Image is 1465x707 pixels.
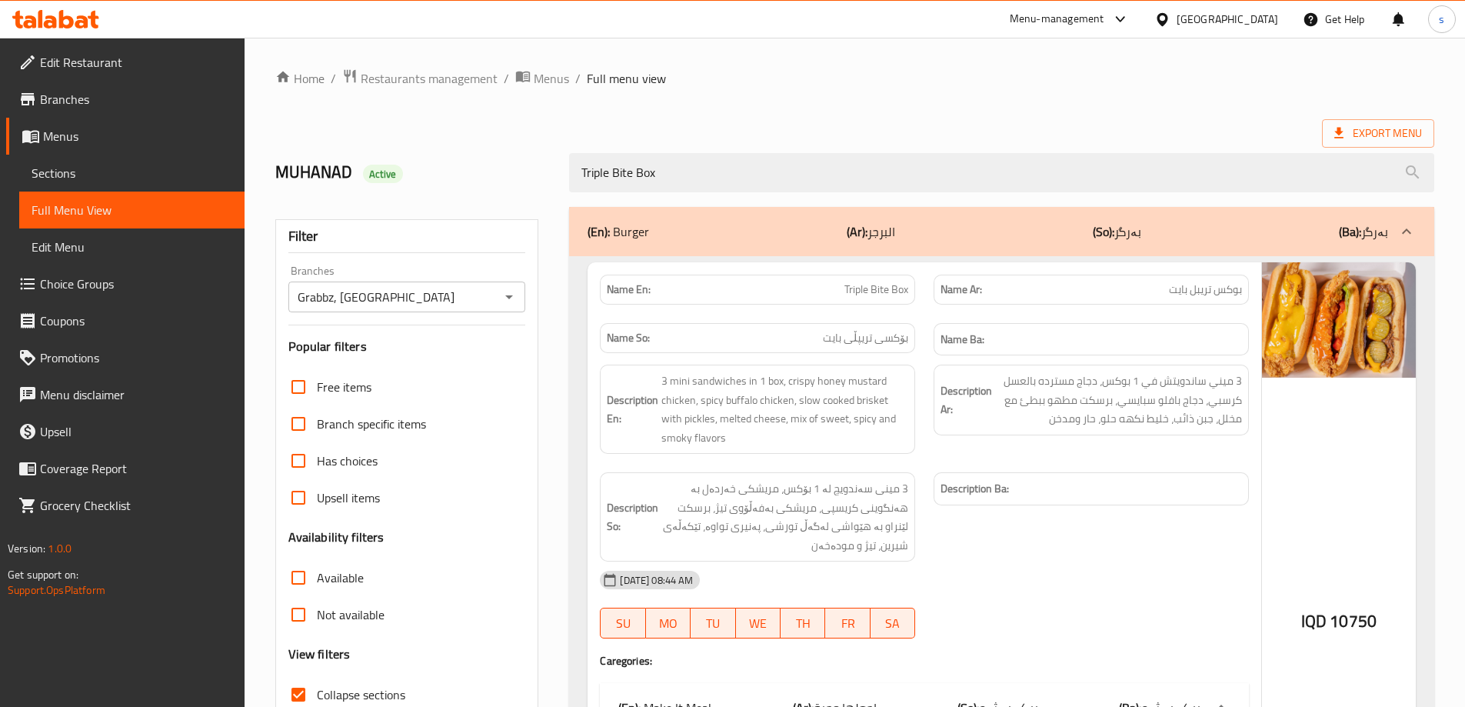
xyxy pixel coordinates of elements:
[6,81,245,118] a: Branches
[575,69,581,88] li: /
[6,265,245,302] a: Choice Groups
[941,282,982,298] strong: Name Ar:
[995,372,1242,429] span: 3 ميني ساندويتش في 1 بوكس، دجاج مسترده بالعسل كرسبي، دجاج بافلو سبايسي، برسكت مطهو ببطئ مع مخلل، ...
[781,608,825,639] button: TH
[6,339,245,376] a: Promotions
[607,330,650,346] strong: Name So:
[43,127,232,145] span: Menus
[317,605,385,624] span: Not available
[1439,11,1444,28] span: s
[1177,11,1278,28] div: [GEOGRAPHIC_DATA]
[607,282,651,298] strong: Name En:
[288,645,351,663] h3: View filters
[1339,222,1388,241] p: بەرگر
[515,68,569,88] a: Menus
[847,220,867,243] b: (Ar):
[8,565,78,585] span: Get support on:
[847,222,895,241] p: البرجر
[742,612,774,635] span: WE
[8,539,45,559] span: Version:
[342,68,498,88] a: Restaurants management
[661,372,908,447] span: 3 mini sandwiches in 1 box, crispy honey mustard chicken, spicy buffalo chicken, slow cooked bris...
[40,312,232,330] span: Coupons
[1330,606,1377,636] span: 10750
[569,207,1434,256] div: (En): Burger(Ar):البرجر(So):بەرگر(Ba):بەرگر
[363,165,403,183] div: Active
[317,415,426,433] span: Branch specific items
[40,90,232,108] span: Branches
[363,167,403,182] span: Active
[19,228,245,265] a: Edit Menu
[607,612,639,635] span: SU
[569,153,1434,192] input: search
[317,452,378,470] span: Has choices
[32,164,232,182] span: Sections
[1093,222,1141,241] p: بەرگر
[19,192,245,228] a: Full Menu View
[646,608,691,639] button: MO
[587,69,666,88] span: Full menu view
[823,330,908,346] span: بۆکسی تریپڵی بایت
[6,487,245,524] a: Grocery Checklist
[691,608,735,639] button: TU
[288,220,526,253] div: Filter
[6,44,245,81] a: Edit Restaurant
[607,499,658,536] strong: Description So:
[275,69,325,88] a: Home
[40,385,232,404] span: Menu disclaimer
[1093,220,1114,243] b: (So):
[40,459,232,478] span: Coverage Report
[32,201,232,219] span: Full Menu View
[504,69,509,88] li: /
[661,479,908,555] span: 3 مینی سەندویچ لە 1 بۆکس، مریشکی خەردەل بە هەنگوینی کریسپی، مریشکی بەفەڵۆوی تیژ، برسکت لێنراو بە ...
[317,685,405,704] span: Collapse sections
[6,118,245,155] a: Menus
[1262,262,1416,378] img: mmw_638909306640699363
[1010,10,1104,28] div: Menu-management
[361,69,498,88] span: Restaurants management
[331,69,336,88] li: /
[32,238,232,256] span: Edit Menu
[871,608,915,639] button: SA
[1339,220,1361,243] b: (Ba):
[6,302,245,339] a: Coupons
[844,282,908,298] span: Triple Bite Box
[697,612,729,635] span: TU
[317,569,364,587] span: Available
[831,612,864,635] span: FR
[19,155,245,192] a: Sections
[288,529,385,546] h3: Availability filters
[40,496,232,515] span: Grocery Checklist
[1334,124,1422,143] span: Export Menu
[288,338,526,355] h3: Popular filters
[498,286,520,308] button: Open
[40,422,232,441] span: Upsell
[941,382,992,419] strong: Description Ar:
[6,450,245,487] a: Coverage Report
[588,222,649,241] p: Burger
[600,653,1249,669] h4: Caregories:
[877,612,909,635] span: SA
[6,376,245,413] a: Menu disclaimer
[941,330,984,349] strong: Name Ba:
[588,220,610,243] b: (En):
[1322,119,1434,148] span: Export Menu
[8,580,105,600] a: Support.OpsPlatform
[825,608,870,639] button: FR
[317,489,380,507] span: Upsell items
[736,608,781,639] button: WE
[941,479,1009,499] strong: Description Ba:
[40,53,232,72] span: Edit Restaurant
[614,573,699,588] span: [DATE] 08:44 AM
[1301,606,1327,636] span: IQD
[275,68,1434,88] nav: breadcrumb
[534,69,569,88] span: Menus
[6,413,245,450] a: Upsell
[317,378,371,396] span: Free items
[787,612,819,635] span: TH
[607,391,658,429] strong: Description En:
[48,539,72,559] span: 1.0.0
[275,161,551,184] h2: MUHANAD
[1169,282,1242,298] span: بوكس تريبل بايت
[40,275,232,293] span: Choice Groups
